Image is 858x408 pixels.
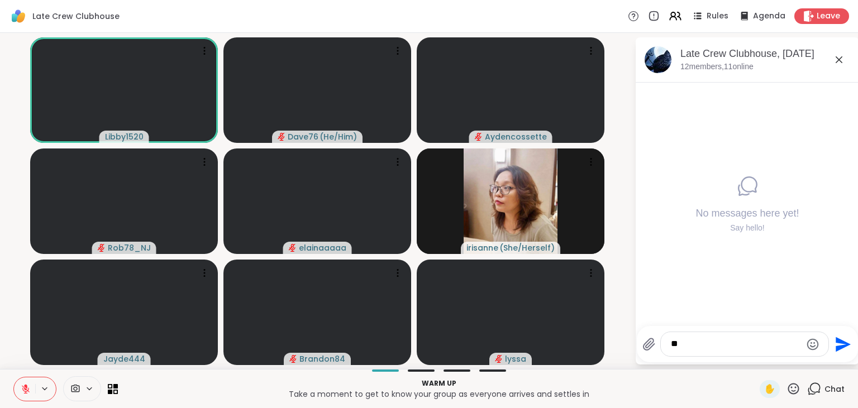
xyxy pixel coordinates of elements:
[299,353,345,364] span: Brandon84
[829,332,854,357] button: Send
[695,207,799,220] h4: No messages here yet!
[495,355,503,363] span: audio-muted
[125,388,753,400] p: Take a moment to get to know your group as everyone arrives and settles in
[464,148,557,254] img: irisanne
[817,11,840,22] span: Leave
[645,46,671,73] img: Late Crew Clubhouse, Oct 15
[108,242,151,253] span: Rob78_NJ
[505,353,526,364] span: lyssa
[103,353,145,364] span: Jayde444
[475,133,483,141] span: audio-muted
[125,378,753,388] p: Warm up
[499,242,555,253] span: ( She/Herself )
[320,131,357,142] span: ( He/Him )
[680,61,754,73] p: 12 members, 11 online
[680,47,850,61] div: Late Crew Clubhouse, [DATE]
[105,131,144,142] span: Libby1520
[707,11,728,22] span: Rules
[485,131,547,142] span: Aydencossette
[466,242,498,253] span: irisanne
[289,355,297,363] span: audio-muted
[299,242,346,253] span: elainaaaaa
[289,244,297,252] span: audio-muted
[764,382,775,396] span: ✋
[753,11,785,22] span: Agenda
[278,133,285,141] span: audio-muted
[288,131,318,142] span: Dave76
[671,338,801,350] textarea: Type your message
[695,223,799,234] div: Say hello!
[32,11,120,22] span: Late Crew Clubhouse
[98,244,106,252] span: audio-muted
[824,383,845,395] span: Chat
[9,7,28,26] img: ShareWell Logomark
[806,338,819,351] button: Emoji picker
